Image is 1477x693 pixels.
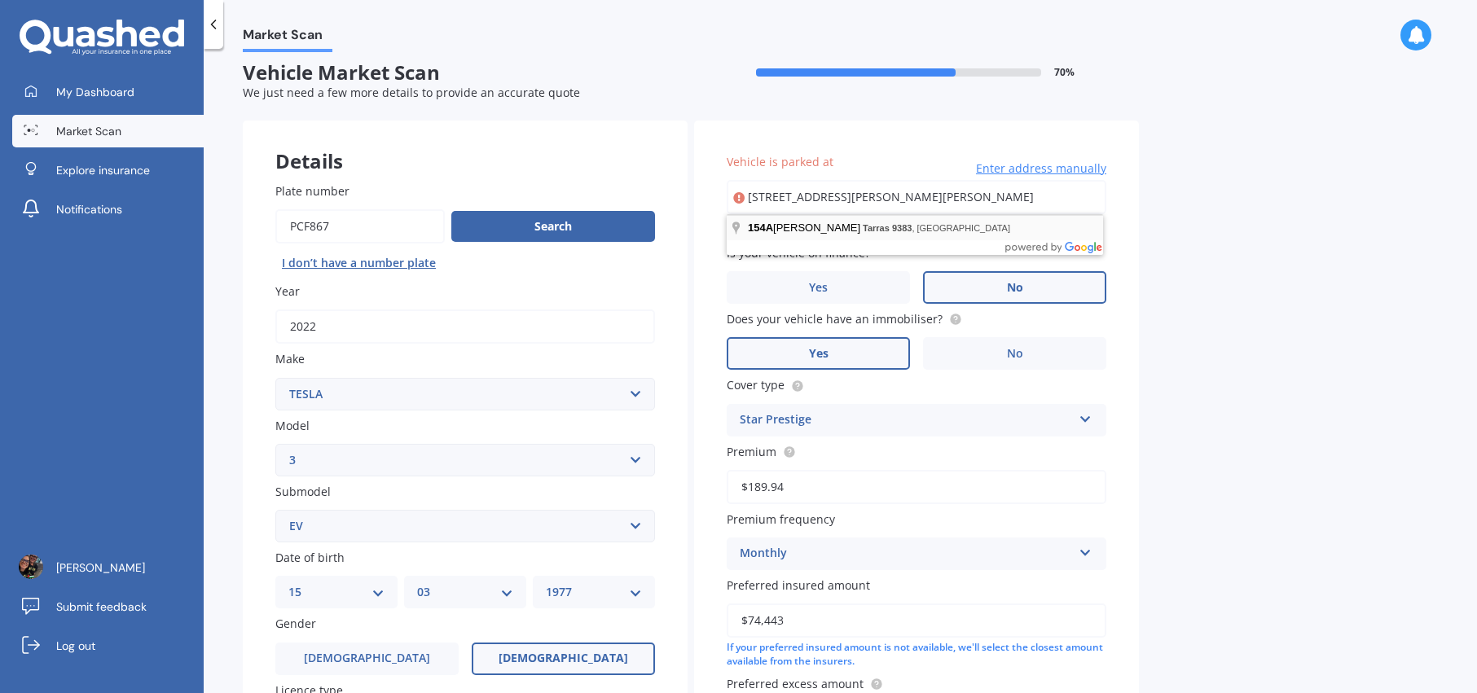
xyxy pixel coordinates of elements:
span: Preferred excess amount [727,676,864,691]
div: Star Prestige [740,410,1072,430]
div: If your preferred insured amount is not available, we'll select the closest amount available from... [727,641,1106,669]
span: Notifications [56,201,122,217]
input: Enter plate number [275,209,445,243]
span: Submodel [275,484,331,499]
span: No [1007,281,1023,295]
span: My Dashboard [56,84,134,100]
span: 154A [748,221,773,234]
span: 70 % [1054,67,1075,78]
a: Notifications [12,193,204,226]
input: Enter premium [727,470,1106,504]
img: picture [19,555,43,579]
span: Yes [809,281,828,295]
span: Premium frequency [727,511,835,527]
span: Model [275,418,310,433]
span: Market Scan [56,123,121,139]
span: Vehicle Market Scan [243,61,691,85]
a: Market Scan [12,115,204,147]
span: No [1007,347,1023,361]
span: Yes [809,347,829,361]
a: Submit feedback [12,590,204,623]
a: Log out [12,629,204,662]
span: Date of birth [275,550,345,565]
span: 9383 [892,223,912,233]
span: Gender [275,616,316,632]
a: My Dashboard [12,76,204,108]
span: Does your vehicle have an immobiliser? [727,311,943,327]
span: Explore insurance [56,162,150,178]
span: We just need a few more details to provide an accurate quote [243,85,580,100]
span: Premium [727,444,776,459]
span: [DEMOGRAPHIC_DATA] [304,651,430,665]
div: Details [243,121,688,169]
span: Year [275,283,300,299]
div: Monthly [740,544,1072,564]
span: [DEMOGRAPHIC_DATA] [499,651,628,665]
input: Enter address [727,180,1106,214]
span: , [GEOGRAPHIC_DATA] [863,223,1010,233]
span: Plate number [275,183,349,199]
span: [PERSON_NAME] [748,221,863,234]
input: Enter amount [727,603,1106,638]
span: Market Scan [243,27,332,49]
span: Preferred insured amount [727,577,870,593]
span: Make [275,352,305,367]
span: [PERSON_NAME] [56,559,145,576]
button: Search [451,211,655,242]
span: Log out [56,638,95,654]
a: [PERSON_NAME] [12,551,204,584]
span: Submit feedback [56,599,147,615]
span: Enter address manually [976,160,1106,177]
input: YYYY [275,309,655,344]
button: I don’t have a number plate [275,250,442,276]
span: Tarras [863,223,890,233]
span: Cover type [727,378,785,393]
span: Vehicle is parked at [727,154,833,169]
a: Explore insurance [12,154,204,186]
